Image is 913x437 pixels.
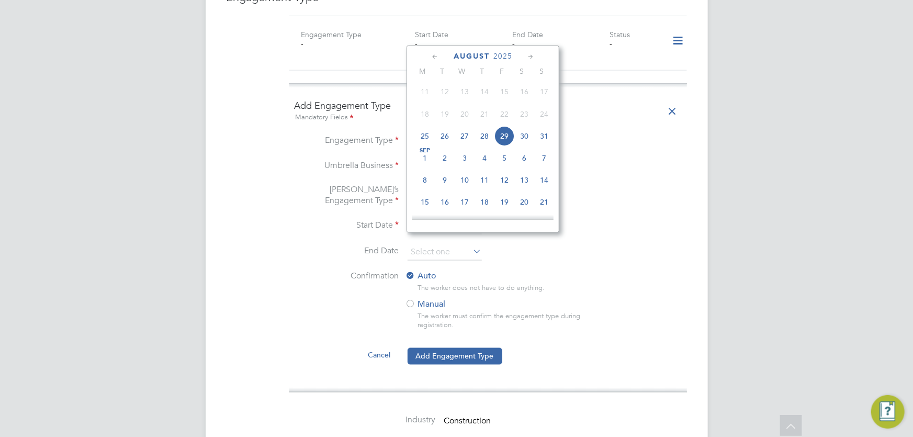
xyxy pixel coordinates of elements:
span: T [472,66,492,76]
label: [PERSON_NAME]’s Engagement Type [295,184,399,206]
span: Construction [444,416,491,426]
div: The worker does not have to do anything. [418,284,602,293]
span: 12 [494,170,514,190]
span: 13 [514,170,534,190]
span: 21 [475,104,494,124]
span: W [452,66,472,76]
span: 6 [514,148,534,168]
span: 16 [514,82,534,102]
label: End Date [295,246,399,257]
label: Status [610,30,630,39]
span: 10 [455,170,475,190]
label: Engagement Type [295,135,399,146]
span: 9 [435,170,455,190]
span: 18 [415,104,435,124]
label: Manual [405,299,594,310]
div: - [415,39,512,49]
span: 7 [534,148,554,168]
span: F [492,66,512,76]
span: S [532,66,551,76]
span: 22 [415,214,435,234]
span: 15 [494,82,514,102]
span: 28 [475,126,494,146]
span: 16 [435,192,455,212]
span: 21 [534,192,554,212]
h4: Add Engagement Type [295,99,682,123]
span: 26 [494,214,514,234]
span: 24 [455,214,475,234]
span: S [512,66,532,76]
span: 27 [455,126,475,146]
span: Sep [415,148,435,153]
span: 17 [455,192,475,212]
div: - [610,39,658,49]
label: Start Date [295,220,399,231]
span: 5 [494,148,514,168]
span: 28 [534,214,554,234]
span: 25 [475,214,494,234]
span: 15 [415,192,435,212]
div: The worker must confirm the engagement type during registration. [418,312,602,330]
span: 23 [514,104,534,124]
span: 2 [435,148,455,168]
span: 31 [534,126,554,146]
span: 19 [494,192,514,212]
span: 29 [494,126,514,146]
span: 26 [435,126,455,146]
input: Select one [408,245,482,261]
span: 23 [435,214,455,234]
span: 30 [514,126,534,146]
span: T [432,66,452,76]
span: 13 [455,82,475,102]
span: 4 [475,148,494,168]
span: 19 [435,104,455,124]
button: Cancel [360,347,399,364]
span: August [454,52,490,61]
span: 14 [475,82,494,102]
div: Mandatory Fields [295,112,682,124]
span: 20 [514,192,534,212]
label: Engagement Type [301,30,362,39]
span: 11 [475,170,494,190]
span: 24 [534,104,554,124]
span: 12 [435,82,455,102]
label: Umbrella Business [295,160,399,171]
span: 17 [534,82,554,102]
span: 2025 [493,52,512,61]
div: - [512,39,610,49]
div: - [301,39,399,49]
span: 27 [514,214,534,234]
button: Engage Resource Center [871,395,905,429]
label: Start Date [415,30,448,39]
button: Add Engagement Type [408,348,502,365]
label: End Date [512,30,543,39]
span: 11 [415,82,435,102]
span: 18 [475,192,494,212]
span: 20 [455,104,475,124]
label: Auto [405,271,594,282]
label: Industry [289,415,436,426]
span: 3 [455,148,475,168]
span: 1 [415,148,435,168]
span: M [412,66,432,76]
span: 14 [534,170,554,190]
span: 22 [494,104,514,124]
span: 25 [415,126,435,146]
span: 8 [415,170,435,190]
label: Confirmation [295,271,399,282]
